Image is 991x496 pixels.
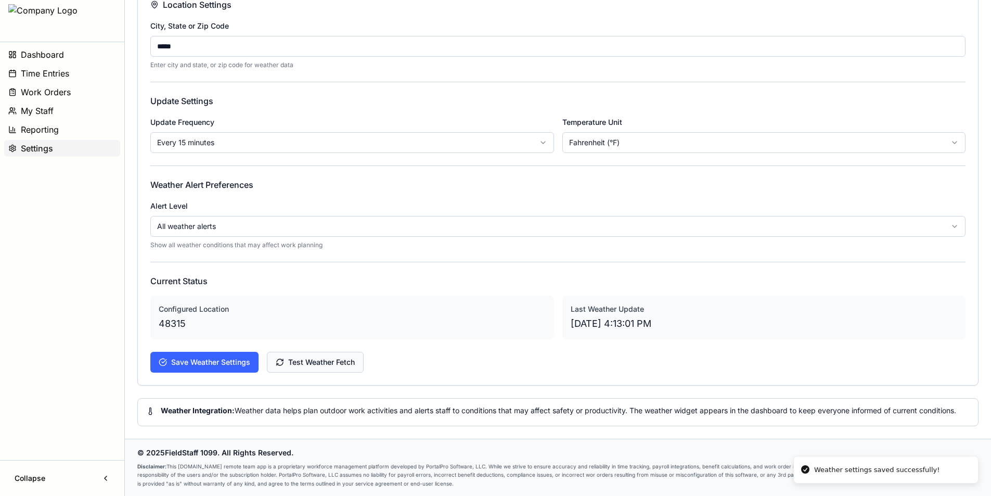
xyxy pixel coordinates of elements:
label: Update Frequency [150,118,214,126]
div: Weather data helps plan outdoor work activities and alerts staff to conditions that may affect sa... [146,405,970,416]
h4: Weather Alert Preferences [150,179,966,191]
button: Collapse [8,469,116,488]
p: © 2025 FieldStaff 1099 . All Rights Reserved. [137,448,979,458]
button: Dashboard [4,46,120,63]
span: Dashboard [21,48,64,61]
button: Work Orders [4,84,120,100]
button: Settings [4,140,120,157]
button: Reporting [4,121,120,138]
label: City, State or Zip Code [150,21,229,30]
div: Weather settings saved successfully! [814,465,939,475]
button: My Staff [4,103,120,119]
span: Time Entries [21,67,69,80]
h4: Current Status [150,275,966,287]
button: Save Weather Settings [150,352,259,373]
div: Configured Location [159,304,546,314]
span: Reporting [21,123,59,136]
h4: Update Settings [150,95,966,107]
span: My Staff [21,105,54,117]
div: Last Weather Update [571,304,958,314]
div: 48315 [159,316,546,331]
button: Time Entries [4,65,120,82]
span: Collapse [15,473,45,484]
p: Show all weather conditions that may affect work planning [150,241,966,249]
div: [DATE] 4:13:01 PM [571,316,958,331]
span: Settings [21,142,53,155]
strong: Disclaimer: [137,463,166,469]
button: Test Weather Fetch [267,352,364,373]
span: Work Orders [21,86,71,98]
strong: Weather Integration: [161,406,235,415]
label: Temperature Unit [562,118,622,126]
p: This [DOMAIN_NAME] remote team app is a proprietary workforce management platform developed by Po... [137,462,979,488]
p: Enter city and state, or zip code for weather data [150,61,966,69]
label: Alert Level [150,201,188,210]
img: Company Logo [8,4,78,37]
